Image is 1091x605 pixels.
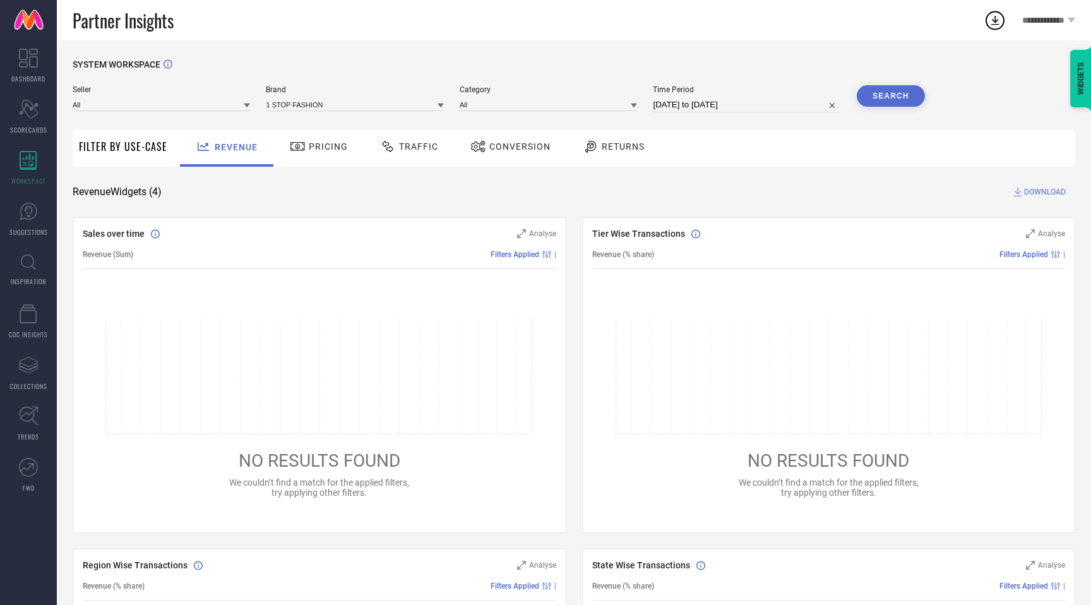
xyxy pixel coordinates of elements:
span: State Wise Transactions [592,560,690,570]
span: | [1063,582,1065,590]
button: Search [857,85,925,107]
span: Revenue (Sum) [83,250,133,259]
span: Revenue (% share) [83,582,145,590]
span: Filters Applied [999,250,1048,259]
span: Time Period [653,85,840,94]
span: Analyse [529,561,556,570]
span: Revenue (% share) [592,250,654,259]
span: Filters Applied [491,582,539,590]
svg: Zoom [517,561,526,570]
span: DOWNLOAD [1024,186,1066,198]
span: Category [460,85,637,94]
span: Analyse [1038,229,1065,238]
span: SCORECARDS [10,125,47,135]
span: Conversion [489,141,551,152]
span: NO RESULTS FOUND [748,450,909,471]
span: SYSTEM WORKSPACE [73,59,160,69]
svg: Zoom [1026,229,1035,238]
span: Tier Wise Transactions [592,229,685,239]
span: | [554,582,556,590]
span: Revenue [215,142,258,152]
span: Returns [602,141,645,152]
span: Seller [73,85,250,94]
span: Filter By Use-Case [79,139,167,154]
input: Select time period [653,97,840,112]
span: We couldn’t find a match for the applied filters, try applying other filters. [739,477,919,498]
svg: Zoom [1026,561,1035,570]
span: Brand [266,85,443,94]
span: FWD [23,483,35,493]
span: CDC INSIGHTS [9,330,48,339]
span: DASHBOARD [11,74,45,83]
span: | [554,250,556,259]
span: Analyse [1038,561,1065,570]
span: Filters Applied [999,582,1048,590]
span: Revenue Widgets ( 4 ) [73,186,162,198]
span: NO RESULTS FOUND [239,450,400,471]
span: Region Wise Transactions [83,560,188,570]
span: Pricing [309,141,348,152]
span: Traffic [399,141,438,152]
span: Filters Applied [491,250,539,259]
div: Open download list [984,9,1006,32]
span: Revenue (% share) [592,582,654,590]
span: We couldn’t find a match for the applied filters, try applying other filters. [229,477,409,498]
span: Analyse [529,229,556,238]
span: COLLECTIONS [10,381,47,391]
span: SUGGESTIONS [9,227,48,237]
span: | [1063,250,1065,259]
span: WORKSPACE [11,176,46,186]
span: Partner Insights [73,8,174,33]
span: Sales over time [83,229,145,239]
span: INSPIRATION [11,277,46,286]
span: TRENDS [18,432,39,441]
svg: Zoom [517,229,526,238]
